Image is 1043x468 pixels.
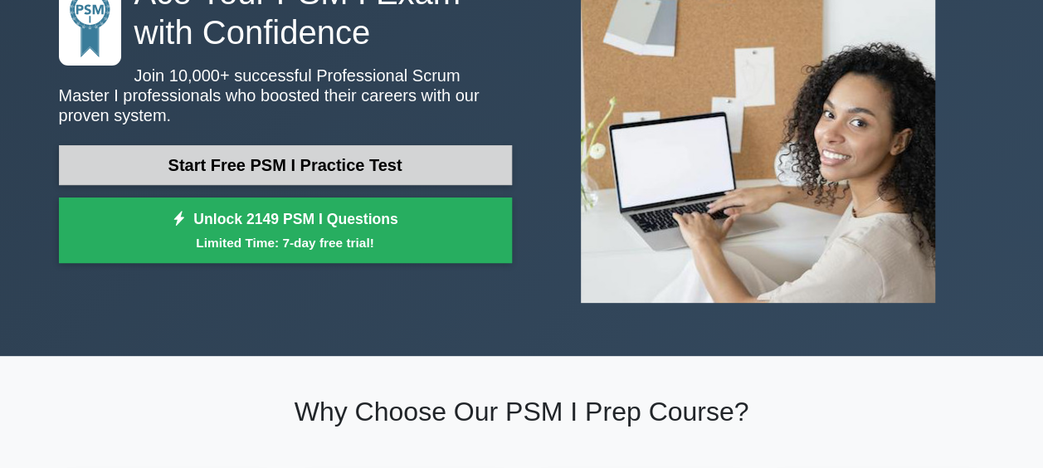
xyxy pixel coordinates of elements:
p: Join 10,000+ successful Professional Scrum Master I professionals who boosted their careers with ... [59,66,512,125]
h2: Why Choose Our PSM I Prep Course? [59,396,985,427]
small: Limited Time: 7-day free trial! [80,233,491,252]
a: Start Free PSM I Practice Test [59,145,512,185]
a: Unlock 2149 PSM I QuestionsLimited Time: 7-day free trial! [59,197,512,264]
